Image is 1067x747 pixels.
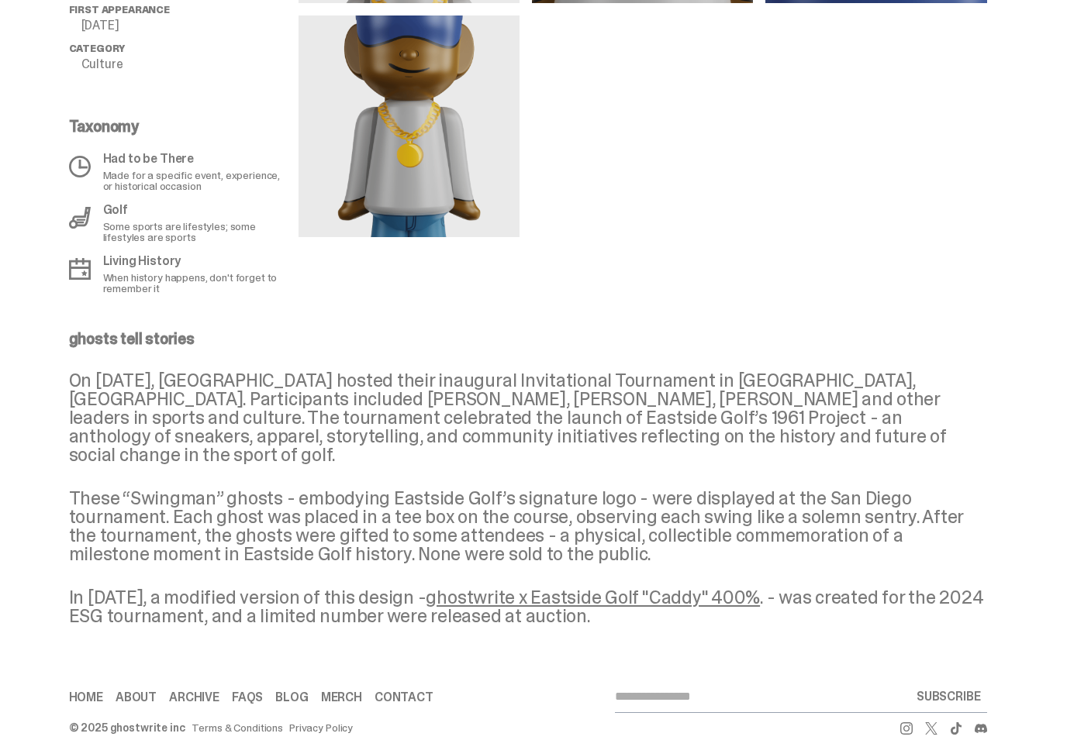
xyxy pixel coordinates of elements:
[116,691,157,704] a: About
[69,119,289,134] p: Taxonomy
[69,331,987,346] p: ghosts tell stories
[81,58,299,71] p: Culture
[69,489,987,563] p: These “Swingman” ghosts - embodying Eastside Golf’s signature logo - were displayed at the San Di...
[69,588,987,625] p: In [DATE], a modified version of this design - . - was created for the 2024 ESG tournament, and a...
[103,170,289,191] p: Made for a specific event, experience, or historical occasion
[275,691,308,704] a: Blog
[299,15,520,236] img: media gallery image
[232,691,263,704] a: FAQs
[69,3,170,16] span: First Appearance
[69,722,185,733] div: © 2025 ghostwrite inc
[289,722,353,733] a: Privacy Policy
[910,681,987,712] button: SUBSCRIBE
[426,585,760,609] a: ghostwrite x Eastside Golf "Caddy" 400%
[81,19,299,32] p: [DATE]
[375,691,433,704] a: Contact
[69,691,103,704] a: Home
[69,42,126,55] span: Category
[169,691,219,704] a: Archive
[103,204,289,216] p: Golf
[103,153,289,165] p: Had to be There
[321,691,362,704] a: Merch
[69,371,987,464] p: On [DATE], [GEOGRAPHIC_DATA] hosted their inaugural Invitational Tournament in [GEOGRAPHIC_DATA],...
[103,221,289,243] p: Some sports are lifestyles; some lifestyles are sports
[103,272,289,294] p: When history happens, don't forget to remember it
[103,255,289,267] p: Living History
[192,722,283,733] a: Terms & Conditions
